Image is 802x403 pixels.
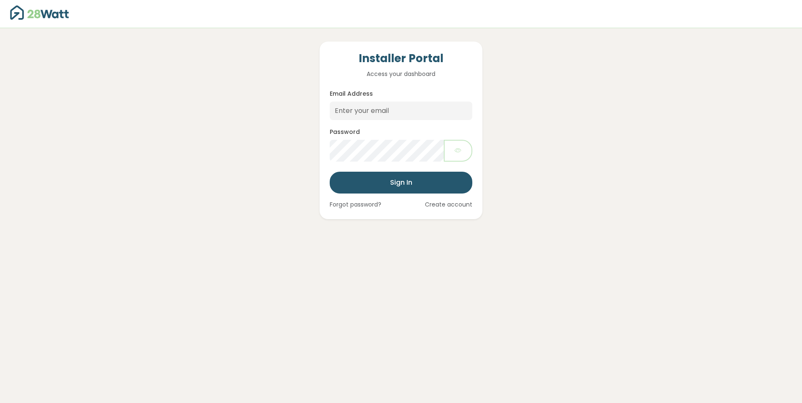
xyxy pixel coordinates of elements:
a: Forgot password? [330,200,381,209]
p: Access your dashboard [330,69,472,79]
h4: Installer Portal [330,52,472,66]
img: 28Watt [10,5,69,20]
label: Password [330,128,360,136]
button: Sign In [330,172,472,194]
button: Show password [444,140,472,162]
input: Enter your email [330,102,472,120]
label: Email Address [330,89,373,98]
a: Create account [425,200,472,209]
